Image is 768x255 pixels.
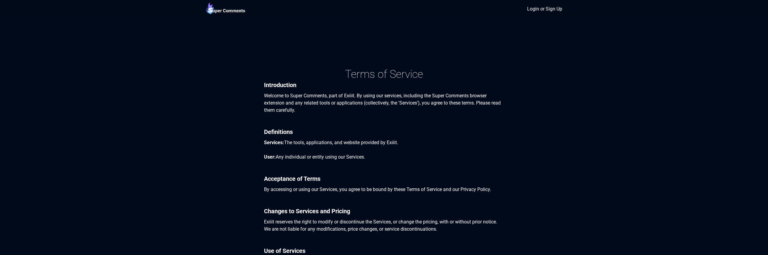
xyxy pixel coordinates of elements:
p: The tools, applications, and website provided by Exiiit. [264,139,504,146]
strong: Services: [264,140,284,145]
p: Exiiit reserves the right to modify or discontinue the Services, or change the pricing, with or w... [264,218,504,233]
p: By accessing or using our Services, you agree to be bound by these Terms of Service and our Priva... [264,186,504,193]
div: Terms of Service [206,68,562,80]
p: Any individual or entity using our Services. [264,153,504,161]
a: Login or Sign Up [527,5,562,13]
a: Super Comments Logo [206,2,245,16]
strong: User: [264,154,276,160]
p: Welcome to Super Comments, part of Exiiit. By using our services, including the Super Comments br... [264,92,504,114]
